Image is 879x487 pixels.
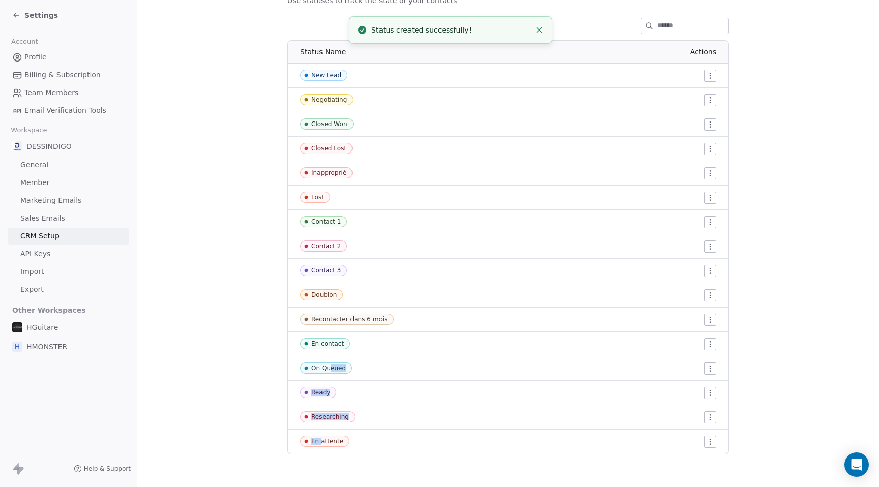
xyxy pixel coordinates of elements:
div: Doublon [311,291,337,298]
a: Profile [8,49,129,66]
span: Profile [24,52,47,63]
img: DD.jpeg [12,141,22,151]
div: Contact 1 [311,218,341,225]
div: Closed Won [311,120,347,128]
a: Sales Emails [8,210,129,227]
span: API Keys [20,249,50,259]
span: Billing & Subscription [24,70,101,80]
span: Settings [24,10,58,20]
a: Marketing Emails [8,192,129,209]
div: New Lead [311,72,341,79]
span: DESSINDIGO [26,141,72,151]
div: Recontacter dans 6 mois [311,316,388,323]
img: HG1.jpg [12,322,22,332]
a: Team Members [8,84,129,101]
div: En attente [311,438,343,445]
a: Member [8,174,129,191]
span: Team Members [24,87,78,98]
a: Import [8,263,129,280]
a: CRM Setup [8,228,129,245]
span: Actions [690,48,716,56]
span: Status Name [300,48,346,56]
span: Other Workspaces [8,302,90,318]
div: Negotiating [311,96,347,103]
a: Billing & Subscription [8,67,129,83]
div: Inapproprié [311,169,346,176]
div: En contact [311,340,344,347]
span: Import [20,266,44,277]
span: CRM Setup [20,231,60,241]
div: Researching [311,413,349,420]
div: Ready [311,389,330,396]
a: Export [8,281,129,298]
a: General [8,157,129,173]
button: Close toast [533,23,546,37]
span: General [20,160,48,170]
div: Status created successfully! [371,25,531,36]
a: Email Verification Tools [8,102,129,119]
span: HMONSTER [26,342,67,352]
span: Email Verification Tools [24,105,106,116]
span: Member [20,177,50,188]
span: Help & Support [84,465,131,473]
div: On Queued [311,364,346,372]
a: Help & Support [74,465,131,473]
span: H [12,342,22,352]
span: Sales Emails [20,213,65,224]
div: Contact 2 [311,242,341,250]
a: API Keys [8,246,129,262]
div: Open Intercom Messenger [844,452,869,477]
span: HGuitare [26,322,58,332]
div: Contact 3 [311,267,341,274]
div: Closed Lost [311,145,346,152]
span: Account [7,34,42,49]
span: Workspace [7,123,51,138]
span: Export [20,284,44,295]
div: Lost [311,194,324,201]
span: Marketing Emails [20,195,81,206]
a: Settings [12,10,58,20]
